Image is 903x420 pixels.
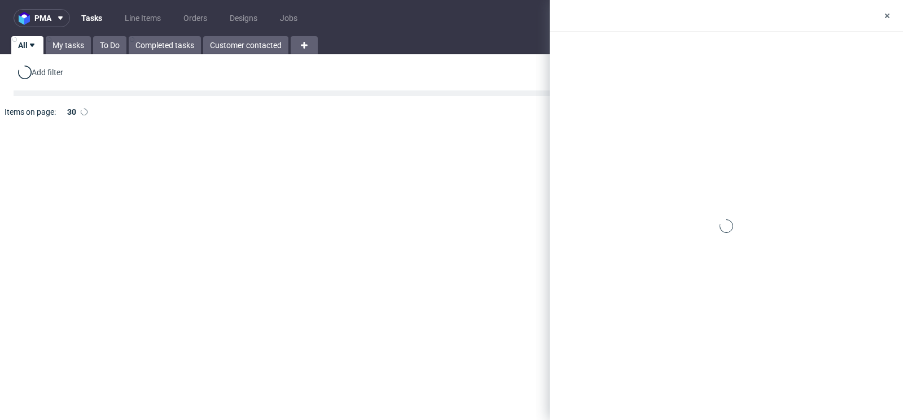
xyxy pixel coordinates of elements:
[93,36,126,54] a: To Do
[203,36,288,54] a: Customer contacted
[11,36,43,54] a: All
[46,36,91,54] a: My tasks
[273,9,304,27] a: Jobs
[14,9,70,27] button: pma
[118,9,168,27] a: Line Items
[223,9,264,27] a: Designs
[60,104,81,120] div: 30
[19,12,34,25] img: logo
[74,9,109,27] a: Tasks
[177,9,214,27] a: Orders
[34,14,51,22] span: pma
[129,36,201,54] a: Completed tasks
[5,106,56,118] span: Items on page:
[16,63,65,81] div: Add filter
